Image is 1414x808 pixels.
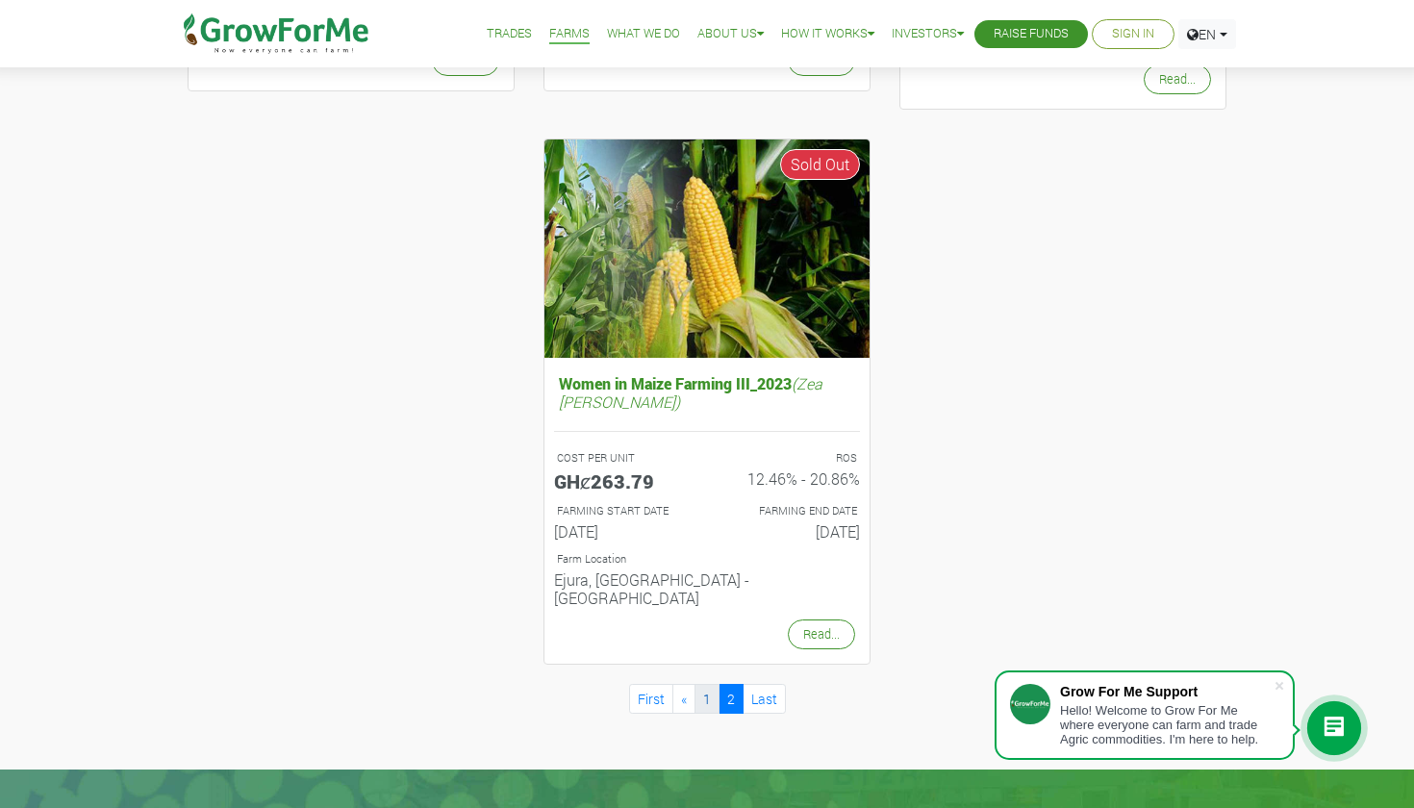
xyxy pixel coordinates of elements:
p: FARMING END DATE [724,503,857,519]
a: Trades [487,24,532,44]
div: Grow For Me Support [1060,684,1274,699]
a: Investors [892,24,964,44]
h6: 12.46% - 20.86% [721,469,860,488]
a: EN [1178,19,1236,49]
a: Farms [549,24,590,44]
a: Sign In [1112,24,1154,44]
p: Location of Farm [557,551,857,568]
p: COST PER UNIT [557,450,690,467]
h6: [DATE] [721,522,860,541]
h5: Women in Maize Farming III_2023 [554,369,860,416]
h6: [DATE] [554,522,693,541]
a: How it Works [781,24,874,44]
i: (Zea [PERSON_NAME]) [559,373,822,412]
a: 2 [719,684,744,714]
a: Read... [1144,64,1211,94]
h6: Ejura, [GEOGRAPHIC_DATA] - [GEOGRAPHIC_DATA] [554,570,860,607]
nav: Page Navigation [188,684,1226,714]
a: Last [743,684,786,714]
p: ROS [724,450,857,467]
p: FARMING START DATE [557,503,690,519]
a: Read... [788,619,855,649]
a: First [629,684,673,714]
a: Raise Funds [994,24,1069,44]
h5: GHȼ263.79 [554,469,693,492]
div: Hello! Welcome to Grow For Me where everyone can farm and trade Agric commodities. I'm here to help. [1060,703,1274,746]
img: growforme image [544,139,870,358]
span: Sold Out [780,149,860,180]
span: « [681,690,687,708]
a: What We Do [607,24,680,44]
a: About Us [697,24,764,44]
a: 1 [694,684,720,714]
